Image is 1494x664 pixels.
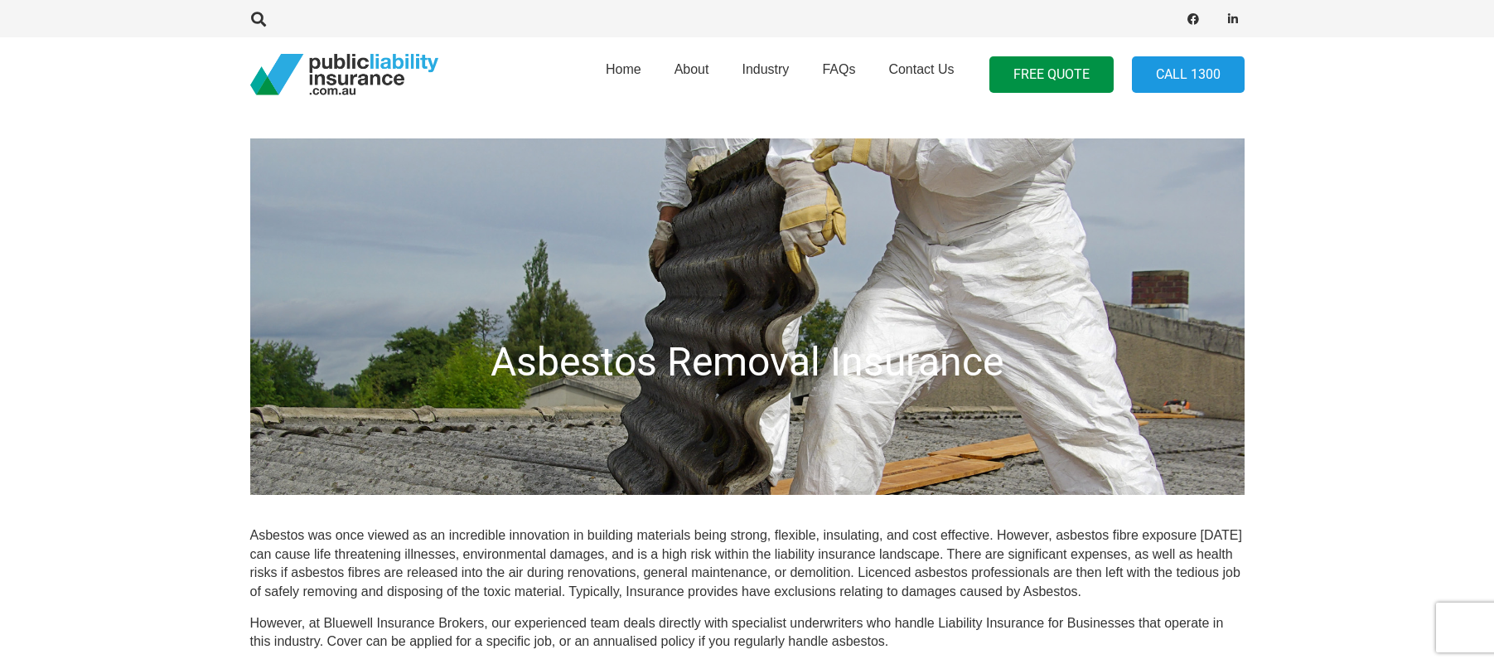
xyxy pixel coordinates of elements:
a: Call 1300 [1132,56,1245,94]
a: Search [243,12,276,27]
span: Contact Us [888,62,954,76]
a: Industry [725,32,805,117]
span: Home [606,62,641,76]
a: Contact Us [872,32,970,117]
span: About [674,62,709,76]
a: FAQs [805,32,872,117]
a: About [658,32,726,117]
a: LinkedIn [1221,7,1245,31]
h1: Asbestos Removal Insurance [262,318,1233,386]
p: Asbestos was once viewed as an incredible innovation in building materials being strong, flexible... [250,526,1245,601]
a: Home [589,32,658,117]
a: FREE QUOTE [989,56,1114,94]
a: pli_logotransparent [250,54,438,95]
a: Facebook [1182,7,1205,31]
span: FAQs [822,62,855,76]
p: However, at Bluewell Insurance Brokers, our experienced team deals directly with specialist under... [250,614,1245,652]
span: Industry [742,62,789,76]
